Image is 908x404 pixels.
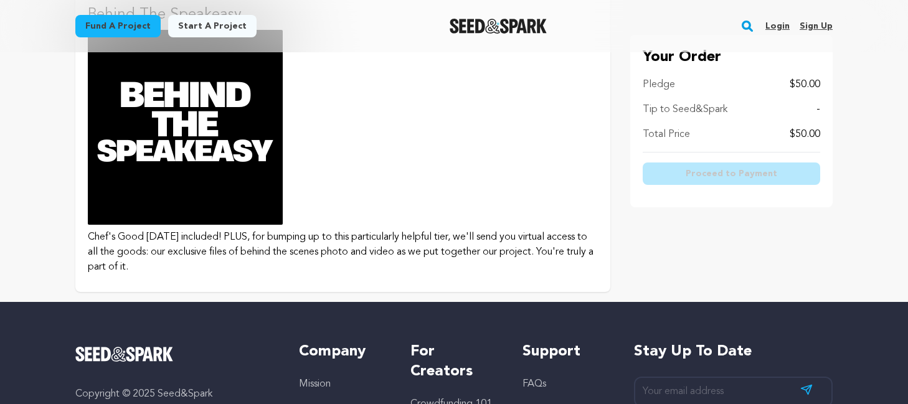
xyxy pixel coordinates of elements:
p: Tip to Seed&Spark [643,102,727,117]
a: FAQs [523,379,546,389]
span: Proceed to Payment [686,167,777,180]
p: Pledge [643,77,675,92]
a: Mission [299,379,331,389]
h5: Support [523,342,609,362]
h5: Stay up to date [634,342,833,362]
p: Total Price [643,127,690,142]
img: incentive [88,30,283,225]
p: - [816,102,820,117]
img: Seed&Spark Logo Dark Mode [450,19,547,34]
a: Sign up [800,16,833,36]
img: Seed&Spark Logo [75,347,173,362]
p: Copyright © 2025 Seed&Spark [75,387,274,402]
p: $50.00 [790,77,820,92]
a: Seed&Spark Homepage [450,19,547,34]
a: Start a project [168,15,257,37]
p: Your Order [643,47,820,67]
a: Login [765,16,790,36]
p: Chef's Good [DATE] included! PLUS, for bumping up to this particularly helpful tier, we'll send y... [88,230,598,275]
button: Proceed to Payment [643,162,820,185]
h5: For Creators [410,342,497,382]
a: Seed&Spark Homepage [75,347,274,362]
a: Fund a project [75,15,161,37]
h5: Company [299,342,385,362]
p: $50.00 [790,127,820,142]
